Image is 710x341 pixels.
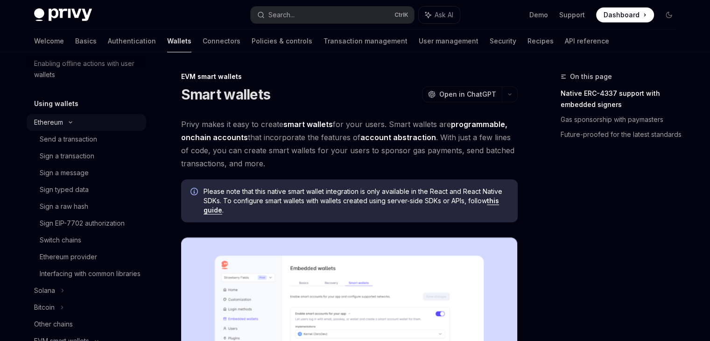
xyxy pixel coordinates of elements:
span: Ask AI [435,10,453,20]
a: Enabling offline actions with user wallets [27,55,146,83]
div: Other chains [34,319,73,330]
span: On this page [570,71,612,82]
a: Welcome [34,30,64,52]
a: User management [419,30,478,52]
a: Send a transaction [27,131,146,148]
a: Sign a transaction [27,148,146,164]
div: Enabling offline actions with user wallets [34,58,141,80]
div: Sign a message [40,167,89,178]
div: Sign EIP-7702 authorization [40,218,125,229]
span: Dashboard [604,10,640,20]
strong: smart wallets [283,120,333,129]
div: Send a transaction [40,134,97,145]
a: Basics [75,30,97,52]
button: Toggle dark mode [661,7,676,22]
a: Security [490,30,516,52]
a: Support [559,10,585,20]
button: Ask AI [419,7,460,23]
span: Ctrl K [394,11,408,19]
div: Sign a transaction [40,150,94,162]
button: Search...CtrlK [251,7,414,23]
button: Open in ChatGPT [422,86,502,102]
a: Demo [529,10,548,20]
a: Wallets [167,30,191,52]
span: Open in ChatGPT [439,90,496,99]
a: Interfacing with common libraries [27,265,146,282]
div: Interfacing with common libraries [40,268,141,279]
a: Policies & controls [252,30,312,52]
h5: Using wallets [34,98,78,109]
a: Future-proofed for the latest standards [561,127,684,142]
a: Authentication [108,30,156,52]
a: account abstraction [360,133,436,142]
a: Dashboard [596,7,654,22]
div: Bitcoin [34,302,55,313]
a: API reference [565,30,609,52]
a: Gas sponsorship with paymasters [561,112,684,127]
div: Solana [34,285,55,296]
img: dark logo [34,8,92,21]
a: Transaction management [323,30,408,52]
a: Recipes [527,30,554,52]
a: Native ERC-4337 support with embedded signers [561,86,684,112]
span: Please note that this native smart wallet integration is only available in the React and React Na... [204,187,508,215]
a: Sign EIP-7702 authorization [27,215,146,232]
div: Ethereum provider [40,251,97,263]
h1: Smart wallets [181,86,270,103]
a: Other chains [27,316,146,333]
div: Sign typed data [40,184,89,195]
a: Sign typed data [27,181,146,198]
a: Switch chains [27,232,146,249]
a: Ethereum provider [27,249,146,265]
a: Sign a message [27,164,146,181]
div: Sign a raw hash [40,201,88,212]
div: Switch chains [40,234,81,246]
span: Privy makes it easy to create for your users. Smart wallets are that incorporate the features of ... [181,118,518,170]
a: Sign a raw hash [27,198,146,215]
div: Ethereum [34,117,63,128]
div: Search... [268,9,295,21]
svg: Info [190,188,200,197]
div: EVM smart wallets [181,72,518,81]
a: Connectors [203,30,240,52]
